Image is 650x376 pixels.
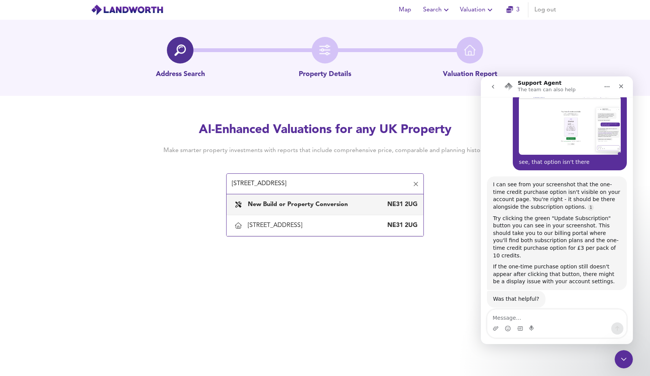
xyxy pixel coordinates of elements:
button: Search [420,2,454,17]
img: filter-icon [319,44,331,56]
img: logo [91,4,163,16]
span: Search [423,5,451,15]
button: Valuation [457,2,498,17]
h4: Make smarter property investments with reports that include comprehensive price, comparable and p... [152,146,498,155]
p: Property Details [299,70,351,79]
span: Valuation [460,5,495,15]
iframe: Intercom live chat [481,76,633,344]
div: [STREET_ADDRESS] [248,221,305,230]
span: Log out [534,5,556,15]
img: search-icon [174,44,186,56]
button: Log out [531,2,559,17]
h2: AI-Enhanced Valuations for any UK Property [152,122,498,138]
span: Map [396,5,414,15]
button: Clear [411,179,421,189]
div: NE31 2UG [387,200,417,209]
a: 3 [506,5,520,15]
button: 3 [501,2,525,17]
b: New Build or Property Conversion [248,201,348,208]
p: Valuation Report [443,70,497,79]
input: Enter a postcode to start... [230,177,409,191]
div: NE31 2UG [387,221,417,230]
iframe: Intercom live chat [615,350,633,368]
p: Address Search [156,70,205,79]
img: home-icon [464,44,476,56]
button: Map [393,2,417,17]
